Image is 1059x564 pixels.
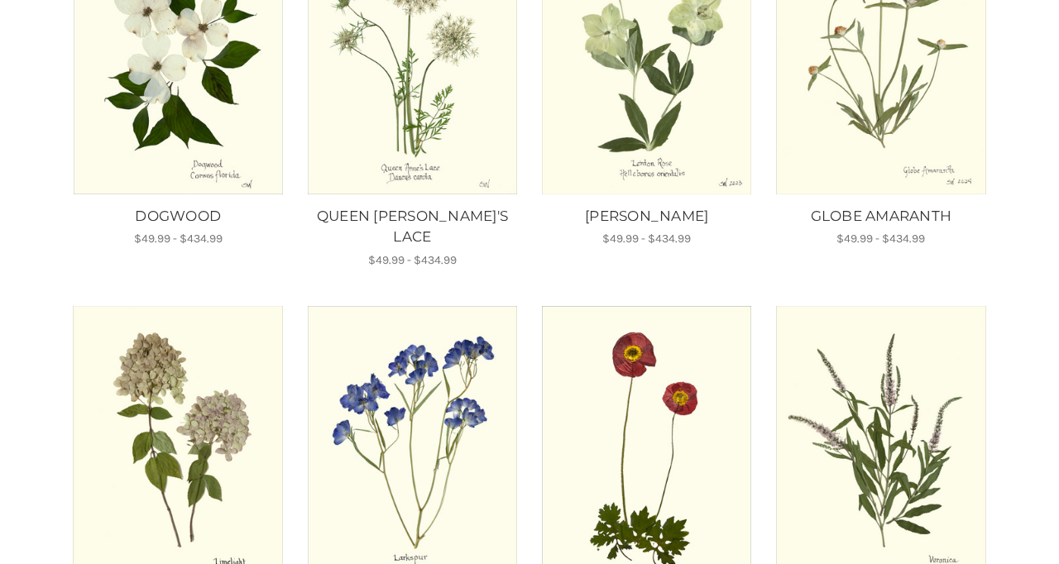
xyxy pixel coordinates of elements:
[69,206,286,227] a: DOGWOOD, Price range from $49.99 to $434.99
[368,253,457,267] span: $49.99 - $434.99
[304,206,520,248] a: QUEEN ANNE'S LACE, Price range from $49.99 to $434.99
[773,206,990,227] a: GLOBE AMARANTH, Price range from $49.99 to $434.99
[836,232,925,246] span: $49.99 - $434.99
[134,232,223,246] span: $49.99 - $434.99
[602,232,691,246] span: $49.99 - $434.99
[539,206,755,227] a: LENTON ROSE, Price range from $49.99 to $434.99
